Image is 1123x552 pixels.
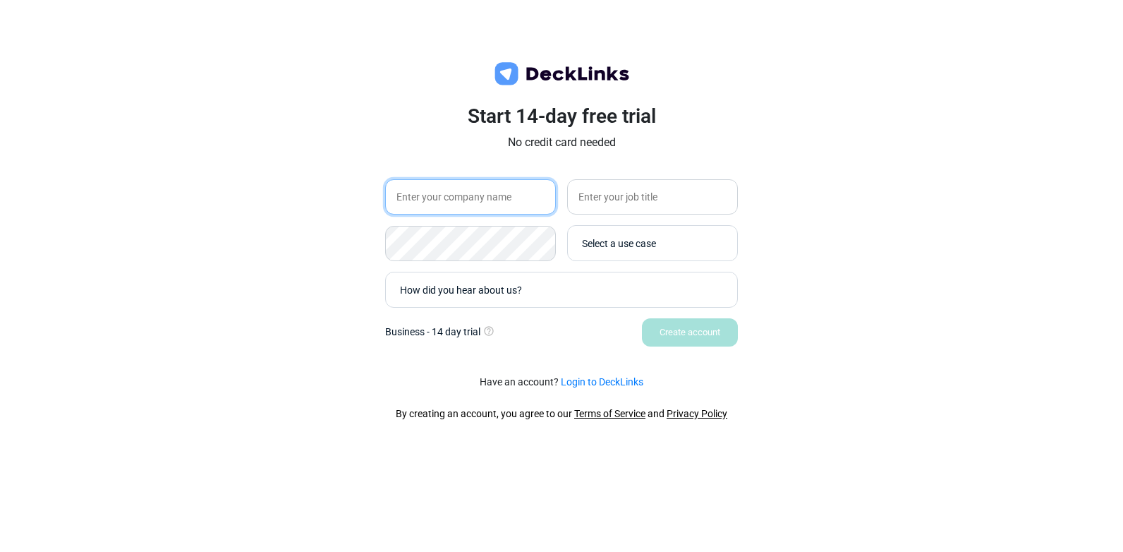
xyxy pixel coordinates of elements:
[396,407,727,421] div: By creating an account, you agree to our and
[574,408,645,419] a: Terms of Service
[567,179,738,215] input: Enter your job title
[480,375,643,390] small: Have an account?
[385,104,738,128] h3: Start 14-day free trial
[385,134,738,151] p: No credit card needed
[400,282,730,297] div: How did you hear about us?
[491,60,632,88] img: deck-links-logo.c572c7424dfa0d40c150da8c35de9cd0.svg
[385,179,556,215] input: Enter your company name
[561,376,643,388] a: Login to DeckLinks
[582,236,730,251] div: Select a use case
[667,408,727,419] a: Privacy Policy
